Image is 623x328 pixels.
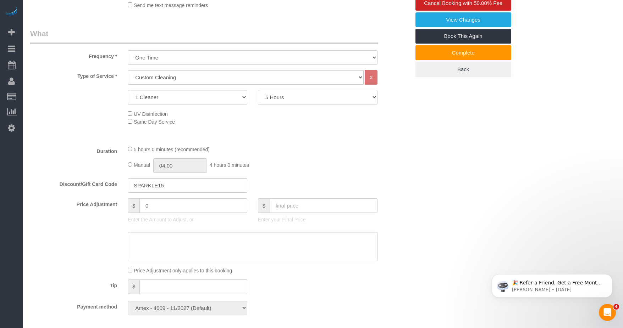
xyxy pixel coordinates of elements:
[613,304,619,310] span: 4
[258,216,377,223] p: Enter your Final Price
[415,45,511,60] a: Complete
[25,50,122,60] label: Frequency *
[481,259,623,309] iframe: Intercom notifications message
[415,12,511,27] a: View Changes
[134,162,150,168] span: Manual
[25,70,122,80] label: Type of Service *
[30,28,378,44] legend: What
[25,198,122,208] label: Price Adjustment
[4,7,18,17] img: Automaid Logo
[134,268,232,273] span: Price Adjustment only applies to this booking
[258,198,270,213] span: $
[25,145,122,155] label: Duration
[599,304,616,321] iframe: Intercom live chat
[134,147,210,152] span: 5 hours 0 minutes (recommended)
[134,2,208,8] span: Send me text message reminders
[270,198,377,213] input: final price
[128,198,139,213] span: $
[134,119,175,125] span: Same Day Service
[415,29,511,44] a: Book This Again
[25,178,122,188] label: Discount/Gift Card Code
[128,216,247,223] p: Enter the Amount to Adjust, or
[210,162,249,168] span: 4 hours 0 minutes
[25,279,122,289] label: Tip
[128,279,139,294] span: $
[25,301,122,310] label: Payment method
[415,62,511,77] a: Back
[134,111,168,117] span: UV Disinfection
